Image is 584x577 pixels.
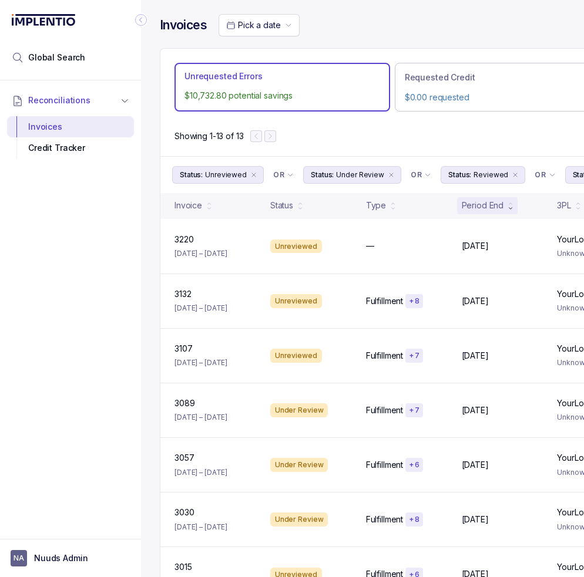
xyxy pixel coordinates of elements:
[462,514,489,525] p: [DATE]
[411,170,431,180] li: Filter Chip Connector undefined
[172,166,264,184] button: Filter Chip Unreviewed
[205,169,247,181] p: Unreviewed
[411,170,422,180] p: OR
[134,13,148,27] div: Collapse Icon
[174,302,227,314] p: [DATE] – [DATE]
[174,288,191,300] p: 3132
[311,169,334,181] p: Status:
[366,459,403,471] p: Fulfillment
[366,200,386,211] div: Type
[409,351,419,360] p: + 7
[174,452,194,464] p: 3057
[270,294,322,308] div: Unreviewed
[557,200,571,211] div: 3PL
[535,170,555,180] li: Filter Chip Connector undefined
[387,170,396,180] div: remove content
[268,167,298,183] button: Filter Chip Connector undefined
[16,116,125,137] div: Invoices
[462,200,504,211] div: Period End
[270,239,322,254] div: Unreviewed
[11,550,130,566] button: User initialsNuuds Admin
[160,17,207,33] h4: Invoices
[270,349,322,363] div: Unreviewed
[11,550,27,566] span: User initials
[184,70,262,82] p: Unrequested Errors
[174,248,227,259] p: [DATE] – [DATE]
[409,460,419,470] p: + 6
[174,357,227,369] p: [DATE] – [DATE]
[180,169,203,181] p: Status:
[249,170,259,180] div: remove content
[184,90,380,102] p: $10,732.80 potential savings
[405,72,475,83] p: Requested Credit
[174,234,193,245] p: 3220
[226,19,280,31] search: Date Range Picker
[474,169,508,181] p: Reviewed
[270,200,293,211] div: Status
[174,200,202,211] div: Invoice
[174,467,227,478] p: [DATE] – [DATE]
[462,295,489,307] p: [DATE]
[219,14,300,36] button: Date Range Picker
[366,514,403,525] p: Fulfillment
[174,343,192,355] p: 3107
[270,458,328,472] div: Under Review
[174,561,192,573] p: 3015
[16,137,125,158] div: Credit Tracker
[273,170,294,180] li: Filter Chip Connector undefined
[7,87,134,113] button: Reconciliations
[462,240,489,252] p: [DATE]
[462,459,489,471] p: [DATE]
[28,52,85,63] span: Global Search
[174,130,243,142] p: Showing 1-13 of 13
[273,170,284,180] p: OR
[34,552,88,564] p: Nuuds Admin
[366,240,374,252] p: —
[366,350,403,362] p: Fulfillment
[174,521,227,533] p: [DATE] – [DATE]
[270,403,328,417] div: Under Review
[174,507,194,518] p: 3030
[441,166,525,184] button: Filter Chip Reviewed
[366,404,403,416] p: Fulfillment
[174,397,194,409] p: 3089
[7,114,134,161] div: Reconciliations
[462,350,489,362] p: [DATE]
[336,169,384,181] p: Under Review
[174,411,227,423] p: [DATE] – [DATE]
[406,167,436,183] button: Filter Chip Connector undefined
[409,515,419,524] p: + 8
[462,404,489,416] p: [DATE]
[448,169,471,181] p: Status:
[28,95,90,106] span: Reconciliations
[238,20,280,30] span: Pick a date
[270,512,328,527] div: Under Review
[409,406,419,415] p: + 7
[530,167,560,183] button: Filter Chip Connector undefined
[409,296,419,306] p: + 8
[303,166,401,184] button: Filter Chip Under Review
[366,295,403,307] p: Fulfillment
[511,170,520,180] div: remove content
[535,170,546,180] p: OR
[174,130,243,142] div: Remaining page entries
